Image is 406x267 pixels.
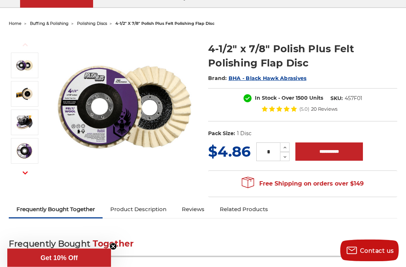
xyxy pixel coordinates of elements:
[296,95,308,102] span: 1500
[311,107,337,112] span: 20 Reviews
[15,142,34,160] img: BHA 4.5 inch polish plus flap disc
[237,130,252,138] dd: 1 Disc
[77,21,107,26] a: polishing discs
[9,21,22,26] a: home
[345,95,362,103] dd: 457F01
[340,240,399,262] button: Contact us
[51,34,198,180] img: buffing and polishing felt flap disc
[208,75,227,82] span: Brand:
[93,239,134,249] span: Together
[278,95,294,102] span: - Over
[242,177,364,191] span: Free Shipping on orders over $149
[309,95,323,102] span: Units
[16,37,34,53] button: Previous
[174,202,212,218] a: Reviews
[41,254,78,262] span: Get 10% Off
[15,57,34,75] img: buffing and polishing felt flap disc
[229,75,307,82] a: BHA - Black Hawk Abrasives
[103,202,174,218] a: Product Description
[9,239,90,249] span: Frequently Bought
[115,21,215,26] span: 4-1/2" x 7/8" polish plus felt polishing flap disc
[299,107,309,112] span: (5.0)
[330,95,343,103] dt: SKU:
[9,202,103,218] a: Frequently Bought Together
[110,243,117,250] button: Close teaser
[15,85,34,103] img: felt flap disc for angle grinder
[360,247,394,254] span: Contact us
[255,95,277,102] span: In Stock
[212,202,276,218] a: Related Products
[15,114,34,132] img: angle grinder buffing flap disc
[208,130,235,138] dt: Pack Size:
[30,21,69,26] a: buffing & polishing
[16,165,34,181] button: Next
[208,143,250,161] span: $4.86
[208,42,397,70] h1: 4-1/2" x 7/8" Polish Plus Felt Polishing Flap Disc
[7,249,111,267] div: Get 10% OffClose teaser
